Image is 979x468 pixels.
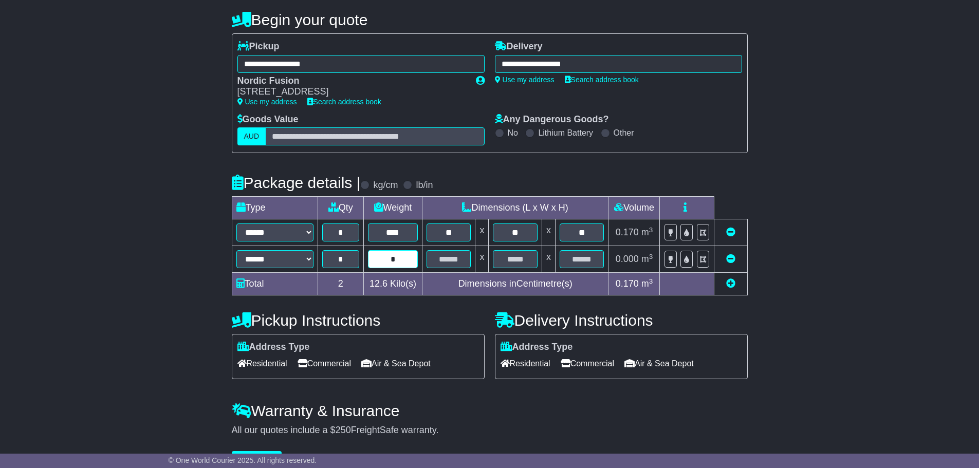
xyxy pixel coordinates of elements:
[649,277,653,285] sup: 3
[501,342,573,353] label: Address Type
[641,254,653,264] span: m
[614,128,634,138] label: Other
[237,41,280,52] label: Pickup
[616,278,639,289] span: 0.170
[616,254,639,264] span: 0.000
[726,254,735,264] a: Remove this item
[542,219,555,246] td: x
[561,355,614,371] span: Commercial
[232,11,748,28] h4: Begin your quote
[232,425,748,436] div: All our quotes include a $ FreightSafe warranty.
[237,127,266,145] label: AUD
[641,278,653,289] span: m
[495,76,555,84] a: Use my address
[608,197,660,219] td: Volume
[641,227,653,237] span: m
[422,197,608,219] td: Dimensions (L x W x H)
[361,355,431,371] span: Air & Sea Depot
[318,197,363,219] td: Qty
[237,342,310,353] label: Address Type
[237,355,287,371] span: Residential
[649,226,653,234] sup: 3
[318,273,363,295] td: 2
[363,273,422,295] td: Kilo(s)
[475,246,489,273] td: x
[565,76,639,84] a: Search address book
[624,355,694,371] span: Air & Sea Depot
[495,114,609,125] label: Any Dangerous Goods?
[237,76,466,87] div: Nordic Fusion
[169,456,317,464] span: © One World Courier 2025. All rights reserved.
[370,278,387,289] span: 12.6
[501,355,550,371] span: Residential
[373,180,398,191] label: kg/cm
[538,128,593,138] label: Lithium Battery
[232,197,318,219] td: Type
[237,86,466,98] div: [STREET_ADDRESS]
[726,227,735,237] a: Remove this item
[726,278,735,289] a: Add new item
[237,114,299,125] label: Goods Value
[416,180,433,191] label: lb/in
[232,402,748,419] h4: Warranty & Insurance
[237,98,297,106] a: Use my address
[307,98,381,106] a: Search address book
[542,246,555,273] td: x
[336,425,351,435] span: 250
[422,273,608,295] td: Dimensions in Centimetre(s)
[649,253,653,260] sup: 3
[363,197,422,219] td: Weight
[495,312,748,329] h4: Delivery Instructions
[232,273,318,295] td: Total
[508,128,518,138] label: No
[495,41,543,52] label: Delivery
[232,312,485,329] h4: Pickup Instructions
[298,355,351,371] span: Commercial
[475,219,489,246] td: x
[232,174,361,191] h4: Package details |
[616,227,639,237] span: 0.170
